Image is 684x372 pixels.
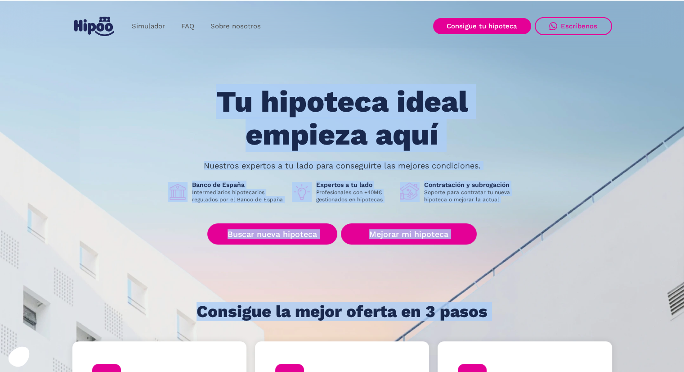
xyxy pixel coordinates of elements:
[424,181,517,189] h1: Contratación y subrogación
[561,22,598,30] div: Escríbenos
[341,223,476,245] a: Mejorar mi hipoteca
[197,303,487,321] h1: Consigue la mejor oferta en 3 pasos
[433,18,531,34] a: Consigue tu hipoteca
[124,18,173,35] a: Simulador
[316,181,393,189] h1: Expertos a tu lado
[204,162,481,169] p: Nuestros expertos a tu lado para conseguirte las mejores condiciones.
[207,223,337,245] a: Buscar nueva hipoteca
[202,18,269,35] a: Sobre nosotros
[535,17,612,35] a: Escríbenos
[424,189,517,203] p: Soporte para contratar tu nueva hipoteca o mejorar la actual
[192,181,285,189] h1: Banco de España
[171,86,512,151] h1: Tu hipoteca ideal empieza aquí
[173,18,202,35] a: FAQ
[316,189,393,203] p: Profesionales con +40M€ gestionados en hipotecas
[72,13,116,40] a: home
[192,189,285,203] p: Intermediarios hipotecarios regulados por el Banco de España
